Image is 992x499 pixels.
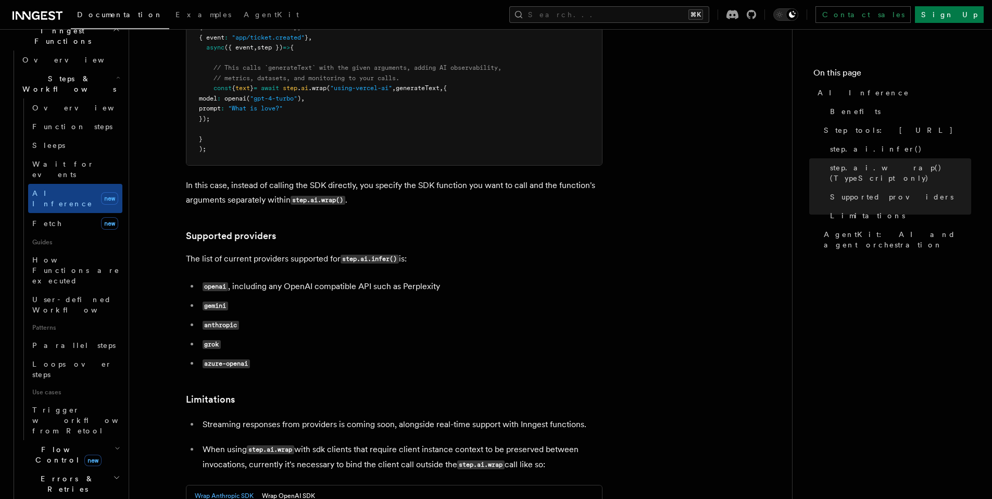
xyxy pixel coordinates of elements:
span: "gpt-4-turbo" [250,95,297,102]
span: Overview [22,56,130,64]
code: step.ai.infer() [341,255,399,264]
span: : [224,34,228,41]
span: } [250,84,254,92]
a: Supported providers [186,229,276,243]
a: Sleeps [28,136,122,155]
a: AgentKit: AI and agent orchestration [820,225,971,254]
span: async [206,44,224,51]
span: } [305,34,308,41]
a: Sign Up [915,6,984,23]
span: Step tools: [URL] [824,125,953,135]
span: step.ai.wrap() (TypeScript only) [830,163,971,183]
span: const [214,84,232,92]
span: new [101,192,118,205]
a: AI Inferencenew [28,184,122,213]
code: azure-openai [203,359,250,368]
span: Inngest Functions [8,26,112,46]
span: // This calls `generateText` with the given arguments, adding AI observability, [214,64,501,71]
a: Overview [28,98,122,117]
span: Fetch [32,219,62,228]
span: Limitations [830,210,905,221]
span: generateText [396,84,440,92]
span: ({ event [224,44,254,51]
a: Documentation [71,3,169,29]
span: new [101,217,118,230]
a: Wait for events [28,155,122,184]
button: Search...⌘K [509,6,709,23]
span: Use cases [28,384,122,401]
span: "What is love?" [228,105,283,112]
a: User-defined Workflows [28,290,122,319]
span: . [297,84,301,92]
kbd: ⌘K [688,9,703,20]
span: Overview [32,104,140,112]
a: Limitations [186,392,235,407]
a: AI Inference [813,83,971,102]
span: AgentKit: AI and agent orchestration [824,229,971,250]
span: How Functions are executed [32,256,120,285]
span: Errors & Retries [18,473,113,494]
button: Toggle dark mode [773,8,798,21]
span: ) [297,95,301,102]
span: ( [246,95,250,102]
span: new [84,455,102,466]
h4: On this page [813,67,971,83]
span: Flow Control [18,444,115,465]
span: => [283,44,290,51]
span: Sleeps [32,141,65,149]
code: step.ai.wrap [247,445,294,454]
a: Parallel steps [28,336,122,355]
a: Fetchnew [28,213,122,234]
span: = [254,84,257,92]
code: step.ai.wrap() [291,196,345,205]
span: , [308,34,312,41]
span: AgentKit [244,10,299,19]
span: prompt [199,105,221,112]
span: : [217,95,221,102]
span: // metrics, datasets, and monitoring to your calls. [214,74,399,82]
a: Examples [169,3,237,28]
span: Documentation [77,10,163,19]
span: ai [301,84,308,92]
a: Limitations [826,206,971,225]
span: : [221,105,224,112]
a: Benefits [826,102,971,121]
span: , [301,95,305,102]
a: step.ai.infer() [826,140,971,158]
span: Trigger workflows from Retool [32,406,147,435]
a: Loops over steps [28,355,122,384]
span: Benefits [830,106,881,117]
span: { [290,44,294,51]
span: "using-vercel-ai" [330,84,392,92]
a: Contact sales [815,6,911,23]
code: step.ai.wrap [457,460,505,469]
a: Supported providers [826,188,971,206]
a: Overview [18,51,122,69]
code: anthropic [203,321,239,330]
code: openai [203,282,228,291]
a: Function steps [28,117,122,136]
button: Inngest Functions [8,21,122,51]
a: How Functions are executed [28,251,122,290]
span: { event [199,34,224,41]
span: }); [199,115,210,122]
span: step }) [257,44,283,51]
span: , [440,84,443,92]
span: step [283,84,297,92]
a: Step tools: [URL] [820,121,971,140]
code: grok [203,340,221,349]
span: , [392,84,396,92]
span: Supported providers [830,192,953,202]
span: openai [224,95,246,102]
p: In this case, instead of calling the SDK directly, you specify the SDK function you want to call ... [186,178,602,208]
span: text [235,84,250,92]
button: Flow Controlnew [18,440,122,469]
span: AI Inference [818,88,909,98]
span: Parallel steps [32,341,116,350]
span: Wait for events [32,160,94,179]
span: Examples [175,10,231,19]
span: Function steps [32,122,112,131]
button: Steps & Workflows [18,69,122,98]
code: gemini [203,302,228,310]
span: ( [327,84,330,92]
